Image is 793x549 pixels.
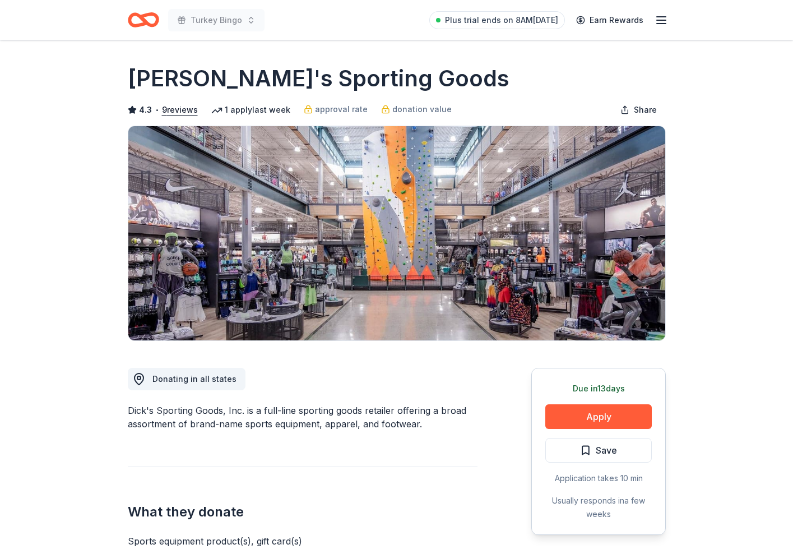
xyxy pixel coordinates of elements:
[162,103,198,117] button: 9reviews
[596,443,617,458] span: Save
[545,472,652,485] div: Application takes 10 min
[191,13,242,27] span: Turkey Bingo
[128,404,477,431] div: Dick's Sporting Goods, Inc. is a full-line sporting goods retailer offering a broad assortment of...
[155,105,159,114] span: •
[211,103,290,117] div: 1 apply last week
[392,103,452,116] span: donation value
[128,503,477,521] h2: What they donate
[139,103,152,117] span: 4.3
[128,63,509,94] h1: [PERSON_NAME]'s Sporting Goods
[128,7,159,33] a: Home
[381,103,452,116] a: donation value
[429,11,565,29] a: Plus trial ends on 8AM[DATE]
[611,99,666,121] button: Share
[128,534,477,548] div: Sports equipment product(s), gift card(s)
[315,103,368,116] span: approval rate
[545,494,652,521] div: Usually responds in a few weeks
[545,382,652,395] div: Due in 13 days
[545,438,652,463] button: Save
[128,126,665,340] img: Image for Dick's Sporting Goods
[569,10,650,30] a: Earn Rewards
[634,103,657,117] span: Share
[152,374,236,384] span: Donating in all states
[445,13,558,27] span: Plus trial ends on 8AM[DATE]
[168,9,265,31] button: Turkey Bingo
[304,103,368,116] a: approval rate
[545,404,652,429] button: Apply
